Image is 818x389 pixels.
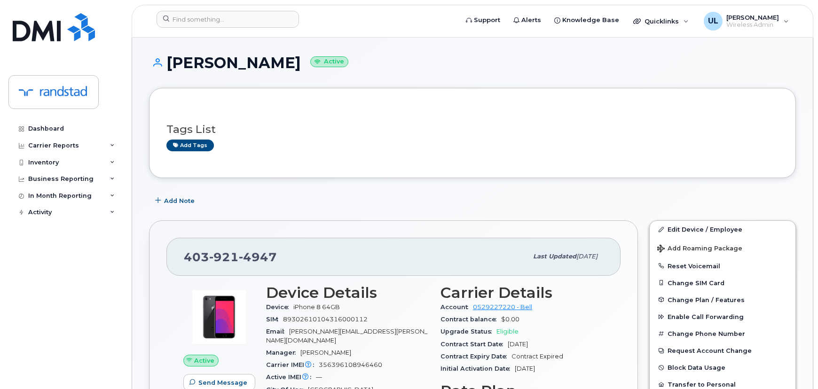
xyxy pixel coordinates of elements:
[266,303,293,311] span: Device
[266,328,427,343] span: [PERSON_NAME][EMAIL_ADDRESS][PERSON_NAME][DOMAIN_NAME]
[316,373,322,381] span: —
[319,361,382,368] span: 356396108946460
[508,341,528,348] span: [DATE]
[266,373,316,381] span: Active IMEI
[650,325,795,342] button: Change Phone Number
[266,284,429,301] h3: Device Details
[650,342,795,359] button: Request Account Change
[440,328,496,335] span: Upgrade Status
[293,303,340,311] span: iPhone 8 64GB
[166,124,779,135] h3: Tags List
[300,349,351,356] span: [PERSON_NAME]
[149,192,203,209] button: Add Note
[166,140,214,151] a: Add tags
[533,253,576,260] span: Last updated
[266,361,319,368] span: Carrier IMEI
[501,316,519,323] span: $0.00
[440,316,501,323] span: Contract balance
[650,257,795,274] button: Reset Voicemail
[650,308,795,325] button: Enable Call Forwarding
[511,353,563,360] span: Contract Expired
[668,313,744,320] span: Enable Call Forwarding
[440,365,515,372] span: Initial Activation Date
[650,221,795,238] a: Edit Device / Employee
[266,328,289,335] span: Email
[657,245,742,254] span: Add Roaming Package
[149,54,796,71] h1: [PERSON_NAME]
[283,316,368,323] span: 89302610104316000112
[650,291,795,308] button: Change Plan / Features
[440,284,604,301] h3: Carrier Details
[194,356,214,365] span: Active
[209,250,239,264] span: 921
[239,250,277,264] span: 4947
[576,253,598,260] span: [DATE]
[164,196,195,205] span: Add Note
[496,328,519,335] span: Eligible
[440,303,473,311] span: Account
[440,353,511,360] span: Contract Expiry Date
[191,289,247,345] img: image20231002-3703462-bzhi73.jpeg
[310,56,348,67] small: Active
[184,250,277,264] span: 403
[473,303,532,311] a: 0529227220 - Bell
[650,274,795,291] button: Change SIM Card
[266,349,300,356] span: Manager
[650,359,795,376] button: Block Data Usage
[266,316,283,323] span: SIM
[668,296,745,303] span: Change Plan / Features
[440,341,508,348] span: Contract Start Date
[650,238,795,257] button: Add Roaming Package
[515,365,535,372] span: [DATE]
[198,378,247,387] span: Send Message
